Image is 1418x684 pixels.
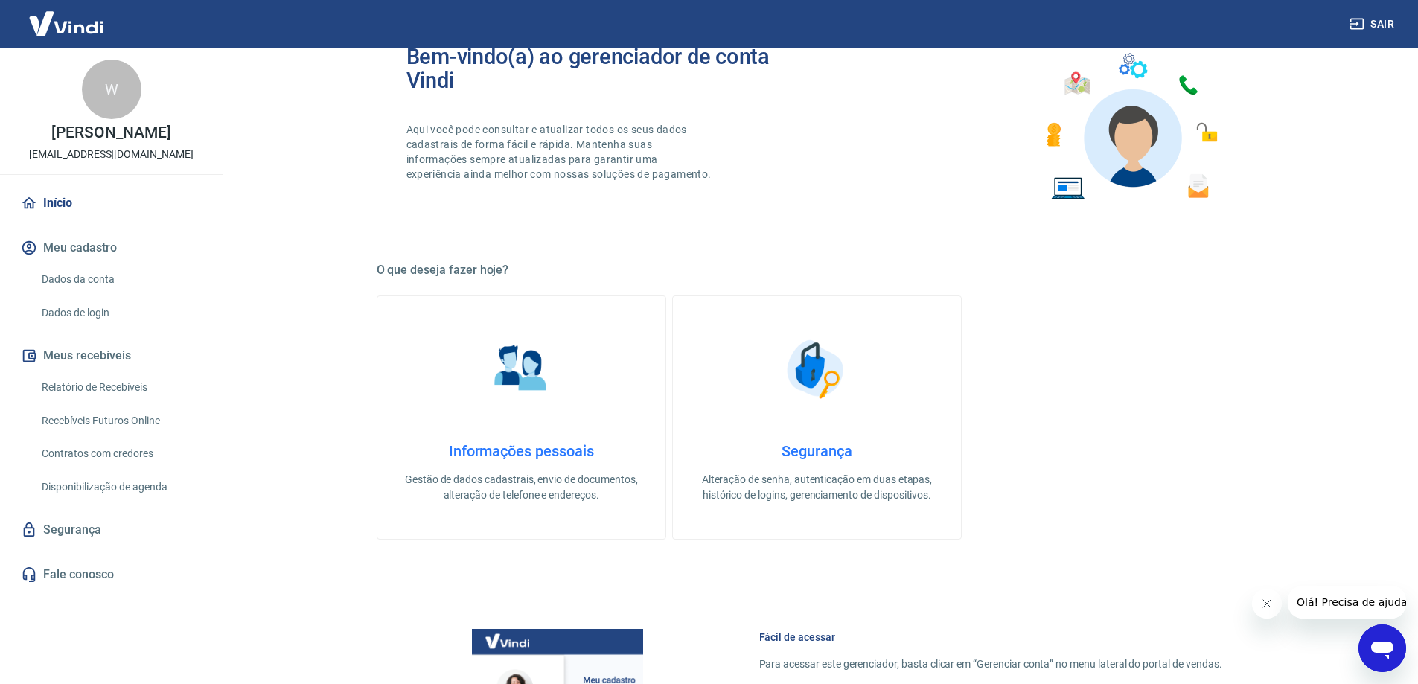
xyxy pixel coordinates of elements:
[484,332,558,406] img: Informações pessoais
[9,10,125,22] span: Olá! Precisa de ajuda?
[1358,624,1406,672] iframe: Botão para abrir a janela de mensagens
[1252,589,1282,619] iframe: Fechar mensagem
[377,295,666,540] a: Informações pessoaisInformações pessoaisGestão de dados cadastrais, envio de documentos, alteraçã...
[406,122,715,182] p: Aqui você pode consultar e atualizar todos os seus dados cadastrais de forma fácil e rápida. Mant...
[1347,10,1400,38] button: Sair
[759,630,1222,645] h6: Fácil de acessar
[18,514,205,546] a: Segurança
[779,332,854,406] img: Segurança
[18,231,205,264] button: Meu cadastro
[29,147,194,162] p: [EMAIL_ADDRESS][DOMAIN_NAME]
[36,298,205,328] a: Dados de login
[18,558,205,591] a: Fale conosco
[401,472,642,503] p: Gestão de dados cadastrais, envio de documentos, alteração de telefone e endereços.
[697,442,937,460] h4: Segurança
[36,264,205,295] a: Dados da conta
[377,263,1258,278] h5: O que deseja fazer hoje?
[406,45,817,92] h2: Bem-vindo(a) ao gerenciador de conta Vindi
[36,372,205,403] a: Relatório de Recebíveis
[18,187,205,220] a: Início
[18,1,115,46] img: Vindi
[82,60,141,119] div: W
[401,442,642,460] h4: Informações pessoais
[697,472,937,503] p: Alteração de senha, autenticação em duas etapas, histórico de logins, gerenciamento de dispositivos.
[36,472,205,502] a: Disponibilização de agenda
[36,438,205,469] a: Contratos com credores
[1033,45,1228,209] img: Imagem de um avatar masculino com diversos icones exemplificando as funcionalidades do gerenciado...
[672,295,962,540] a: SegurançaSegurançaAlteração de senha, autenticação em duas etapas, histórico de logins, gerenciam...
[1288,586,1406,619] iframe: Mensagem da empresa
[18,339,205,372] button: Meus recebíveis
[36,406,205,436] a: Recebíveis Futuros Online
[759,656,1222,672] p: Para acessar este gerenciador, basta clicar em “Gerenciar conta” no menu lateral do portal de ven...
[51,125,170,141] p: [PERSON_NAME]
